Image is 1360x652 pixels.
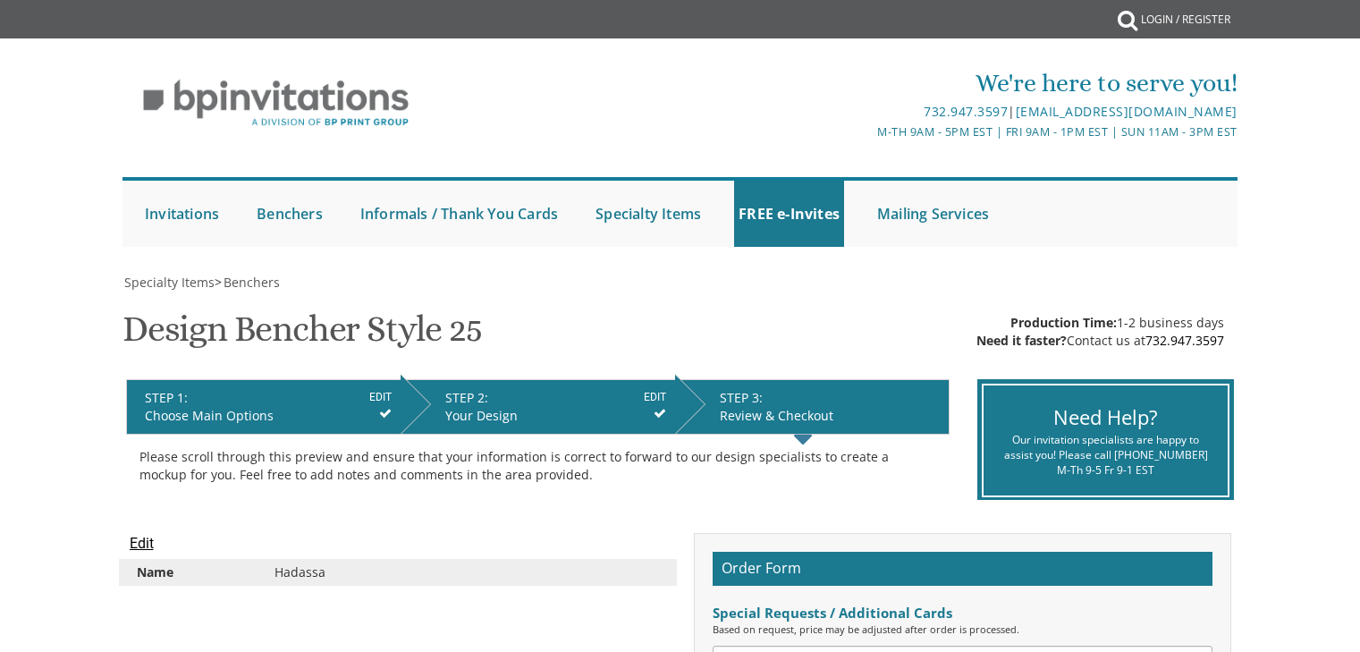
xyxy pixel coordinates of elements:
[644,389,666,405] input: EDIT
[873,181,993,247] a: Mailing Services
[734,181,844,247] a: FREE e-Invites
[369,389,392,405] input: EDIT
[123,563,260,581] div: Name
[924,103,1008,120] a: 732.947.3597
[720,389,940,407] div: STEP 3:
[145,407,392,425] div: Choose Main Options
[495,101,1238,123] div: |
[1145,332,1224,349] a: 732.947.3597
[122,274,215,291] a: Specialty Items
[720,407,940,425] div: Review & Checkout
[713,622,1212,637] div: Based on request, price may be adjusted after order is processed.
[713,604,1212,622] div: Special Requests / Additional Cards
[222,274,280,291] a: Benchers
[495,65,1238,101] div: We're here to serve you!
[122,309,481,362] h1: Design Bencher Style 25
[124,274,215,291] span: Specialty Items
[713,552,1212,586] h2: Order Form
[1016,103,1238,120] a: [EMAIL_ADDRESS][DOMAIN_NAME]
[252,181,327,247] a: Benchers
[145,389,392,407] div: STEP 1:
[445,389,666,407] div: STEP 2:
[140,181,224,247] a: Invitations
[215,274,280,291] span: >
[591,181,705,247] a: Specialty Items
[1249,540,1360,625] iframe: To enrich screen reader interactions, please activate Accessibility in Grammarly extension settings
[261,563,672,581] div: Hadassa
[495,123,1238,141] div: M-Th 9am - 5pm EST | Fri 9am - 1pm EST | Sun 11am - 3pm EST
[976,314,1224,350] div: 1-2 business days Contact us at
[976,332,1067,349] span: Need it faster?
[139,448,936,484] div: Please scroll through this preview and ensure that your information is correct to forward to our ...
[224,274,280,291] span: Benchers
[997,403,1214,431] div: Need Help?
[445,407,666,425] div: Your Design
[1010,314,1117,331] span: Production Time:
[122,66,429,140] img: BP Invitation Loft
[997,432,1214,478] div: Our invitation specialists are happy to assist you! Please call [PHONE_NUMBER] M-Th 9-5 Fr 9-1 EST
[356,181,562,247] a: Informals / Thank You Cards
[130,533,154,555] input: Edit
